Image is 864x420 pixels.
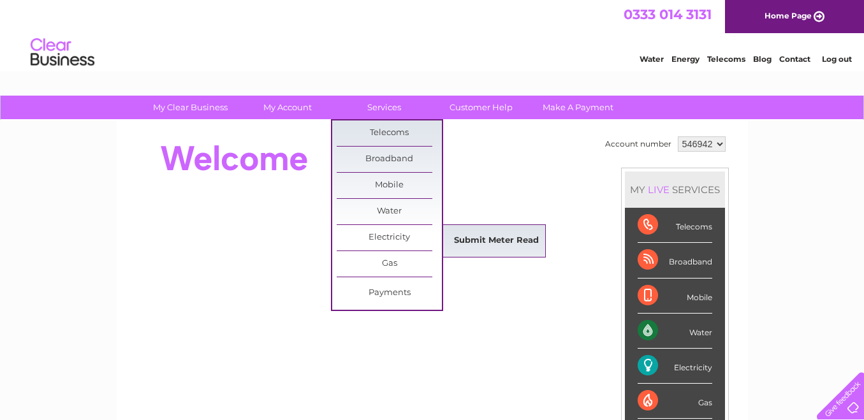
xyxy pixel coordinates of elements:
[138,96,243,119] a: My Clear Business
[638,349,712,384] div: Electricity
[779,54,810,64] a: Contact
[624,6,712,22] a: 0333 014 3131
[337,251,442,277] a: Gas
[638,208,712,243] div: Telecoms
[638,243,712,278] div: Broadband
[337,225,442,250] a: Electricity
[671,54,699,64] a: Energy
[131,7,734,62] div: Clear Business is a trading name of Verastar Limited (registered in [GEOGRAPHIC_DATA] No. 3667643...
[337,280,442,306] a: Payments
[638,279,712,314] div: Mobile
[235,96,340,119] a: My Account
[640,54,664,64] a: Water
[444,228,549,254] a: Submit Meter Read
[337,173,442,198] a: Mobile
[525,96,631,119] a: Make A Payment
[625,171,725,208] div: MY SERVICES
[337,120,442,146] a: Telecoms
[707,54,745,64] a: Telecoms
[337,147,442,172] a: Broadband
[337,199,442,224] a: Water
[428,96,534,119] a: Customer Help
[30,33,95,72] img: logo.png
[638,384,712,419] div: Gas
[822,54,852,64] a: Log out
[645,184,672,196] div: LIVE
[332,96,437,119] a: Services
[602,133,675,155] td: Account number
[753,54,772,64] a: Blog
[638,314,712,349] div: Water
